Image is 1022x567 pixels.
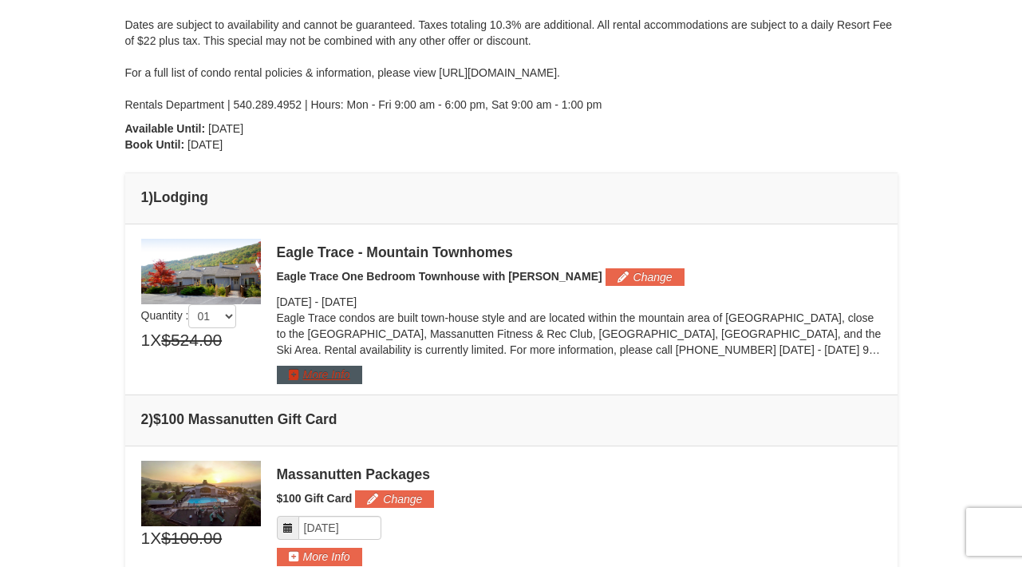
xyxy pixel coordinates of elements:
span: ) [148,411,153,427]
span: [DATE] [322,295,357,308]
button: Change [606,268,685,286]
p: Eagle Trace condos are built town-house style and are located within the mountain area of [GEOGRA... [277,310,882,358]
span: $100.00 [161,526,222,550]
span: Eagle Trace One Bedroom Townhouse with [PERSON_NAME] [277,270,602,283]
span: - [314,295,318,308]
span: X [150,526,161,550]
button: More Info [277,548,362,565]
span: ) [148,189,153,205]
strong: Book Until: [125,138,185,151]
h4: 2 $100 Massanutten Gift Card [141,411,882,427]
span: [DATE] [187,138,223,151]
span: X [150,328,161,352]
button: Change [355,490,434,508]
img: 19218983-1-9b289e55.jpg [141,239,261,304]
span: [DATE] [208,122,243,135]
span: Quantity : [141,309,237,322]
h4: 1 Lodging [141,189,882,205]
strong: Available Until: [125,122,206,135]
span: $100 Gift Card [277,492,353,505]
div: Eagle Trace - Mountain Townhomes [277,244,882,260]
button: More Info [277,366,362,383]
span: [DATE] [277,295,312,308]
span: $524.00 [161,328,222,352]
span: 1 [141,328,151,352]
img: 6619879-1.jpg [141,461,261,526]
span: 1 [141,526,151,550]
div: Massanutten Packages [277,466,882,482]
